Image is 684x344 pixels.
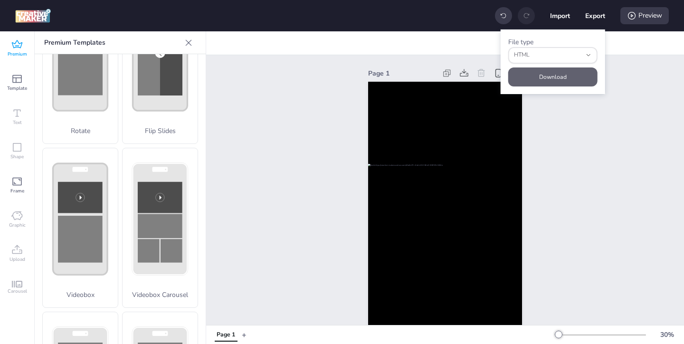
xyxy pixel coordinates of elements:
[508,67,598,86] button: Download
[620,7,669,24] div: Preview
[9,256,25,263] span: Upload
[7,85,27,92] span: Template
[210,326,242,343] div: Tabs
[655,330,678,340] div: 30 %
[123,290,198,300] p: Videobox Carousel
[368,68,437,78] div: Page 1
[15,9,51,23] img: logo Creative Maker
[10,187,24,195] span: Frame
[508,47,598,64] button: fileType
[8,50,27,58] span: Premium
[8,287,27,295] span: Carousel
[508,38,533,47] label: File type
[123,126,198,136] p: Flip Slides
[44,31,181,54] p: Premium Templates
[242,326,247,343] button: +
[43,290,118,300] p: Videobox
[10,153,24,161] span: Shape
[550,6,570,26] button: Import
[585,6,605,26] button: Export
[514,51,581,59] span: HTML
[9,221,26,229] span: Graphic
[13,119,22,126] span: Text
[217,331,235,339] div: Page 1
[43,126,118,136] p: Rotate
